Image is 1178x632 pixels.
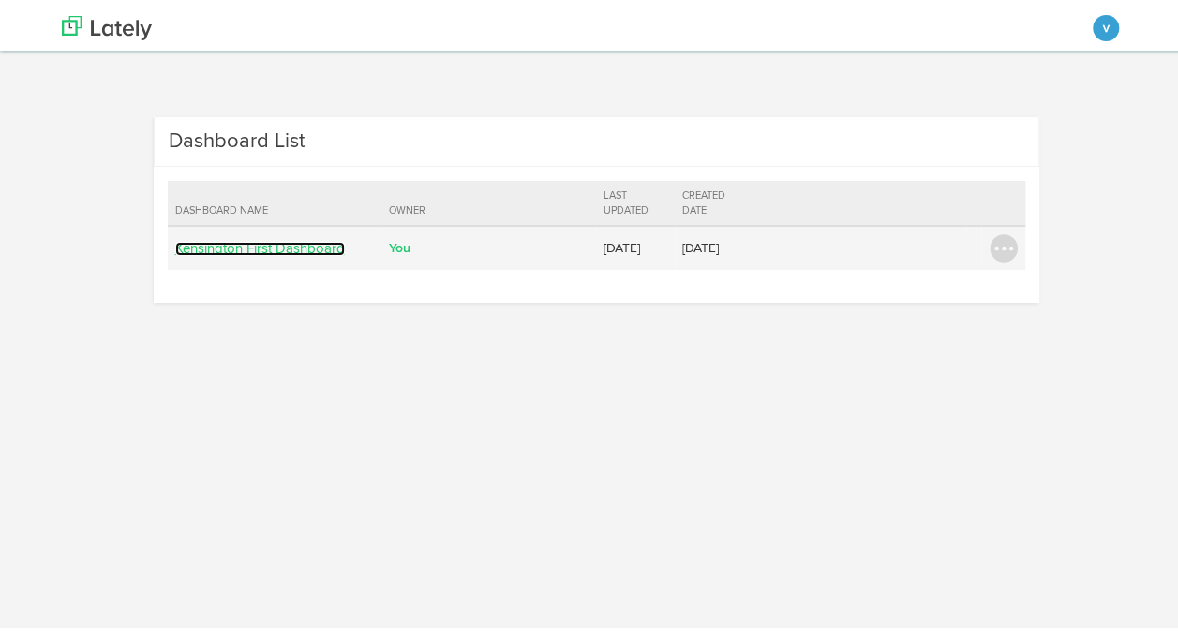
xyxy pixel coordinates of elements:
td: [DATE] [675,222,753,266]
img: logo_lately_bg_light.svg [62,12,152,37]
th: Last Updated [596,177,675,222]
button: v [1093,11,1119,38]
h3: Dashboard List [169,123,305,153]
span: Help [42,13,81,30]
img: icon_menu_button.svg [990,231,1018,259]
td: You [381,222,596,266]
a: Kensington First Dashboard [175,238,345,252]
th: Dashboard Name [168,177,382,222]
td: [DATE] [596,222,675,266]
th: Created Date [675,177,753,222]
th: Owner [381,177,596,222]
